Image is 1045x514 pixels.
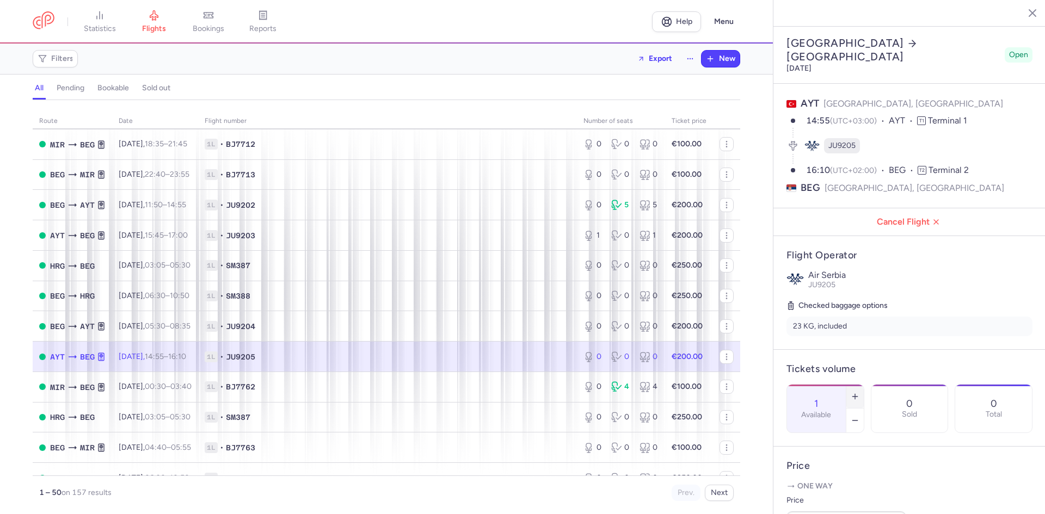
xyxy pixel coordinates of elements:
[142,24,166,34] span: flights
[35,83,44,93] h4: all
[583,381,603,392] div: 0
[84,24,116,34] span: statistics
[583,442,603,453] div: 0
[80,472,95,484] span: HRG
[808,280,835,289] span: JU9205
[1009,49,1028,60] span: Open
[830,116,877,126] span: (UTC+03:00)
[50,442,65,454] span: BEG
[801,181,820,195] span: BEG
[119,352,186,361] span: [DATE],
[672,352,703,361] strong: €200.00
[786,270,804,288] img: Air Serbia logo
[220,139,224,150] span: •
[220,351,224,362] span: •
[57,83,84,93] h4: pending
[640,351,659,362] div: 0
[640,230,659,241] div: 1
[119,261,190,270] span: [DATE],
[220,290,224,301] span: •
[640,321,659,332] div: 0
[786,317,1032,336] li: 23 KG, included
[205,321,218,332] span: 1L
[220,169,224,180] span: •
[181,10,236,34] a: bookings
[640,473,659,484] div: 0
[672,382,702,391] strong: €100.00
[889,164,918,177] span: BEG
[672,485,700,501] button: Prev.
[226,442,255,453] span: BJ7763
[170,321,190,331] time: 08:35
[220,200,224,210] span: •
[145,412,190,422] span: –
[640,442,659,453] div: 0
[145,261,190,270] span: –
[198,113,577,129] th: Flight number
[170,473,189,482] time: 10:50
[786,299,1032,312] h5: Checked baggage options
[119,321,190,331] span: [DATE],
[672,291,702,300] strong: €250.00
[640,139,659,150] div: 0
[929,165,969,175] span: Terminal 2
[825,181,1004,195] span: [GEOGRAPHIC_DATA], [GEOGRAPHIC_DATA]
[611,442,630,453] div: 0
[119,170,189,179] span: [DATE],
[205,442,218,453] span: 1L
[583,230,603,241] div: 1
[80,351,95,363] span: BEG
[170,170,189,179] time: 23:55
[51,54,73,63] span: Filters
[205,169,218,180] span: 1L
[205,230,218,241] span: 1L
[577,113,665,129] th: number of seats
[226,200,255,210] span: JU9202
[220,321,224,332] span: •
[808,270,1032,280] p: Air Serbia
[583,473,603,484] div: 0
[611,290,630,301] div: 0
[205,473,218,484] span: 1L
[583,321,603,332] div: 0
[611,351,630,362] div: 0
[119,443,191,452] span: [DATE],
[33,51,77,67] button: Filters
[119,412,190,422] span: [DATE],
[672,412,702,422] strong: €250.00
[145,200,186,209] span: –
[672,170,702,179] strong: €100.00
[80,381,95,393] span: BEG
[145,321,165,331] time: 05:30
[33,11,54,32] a: CitizenPlane red outlined logo
[170,382,192,391] time: 03:40
[583,169,603,180] div: 0
[50,169,65,181] span: BEG
[889,115,917,127] span: AYT
[145,382,192,391] span: –
[205,260,218,271] span: 1L
[226,230,255,241] span: JU9203
[249,24,276,34] span: reports
[50,351,65,363] span: AYT
[205,290,218,301] span: 1L
[611,139,630,150] div: 0
[145,139,187,148] span: –
[640,200,659,210] div: 5
[226,169,255,180] span: BJ7713
[672,139,702,148] strong: €100.00
[145,231,188,240] span: –
[796,488,850,498] span: Save changes
[80,169,95,181] span: MIR
[193,24,224,34] span: bookings
[823,98,1003,109] span: [GEOGRAPHIC_DATA], [GEOGRAPHIC_DATA]
[80,260,95,272] span: BEG
[145,321,190,331] span: –
[145,170,165,179] time: 22:40
[672,261,702,270] strong: €250.00
[119,231,188,240] span: [DATE],
[630,50,679,67] button: Export
[80,199,95,211] span: AYT
[611,412,630,423] div: 0
[611,200,630,210] div: 5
